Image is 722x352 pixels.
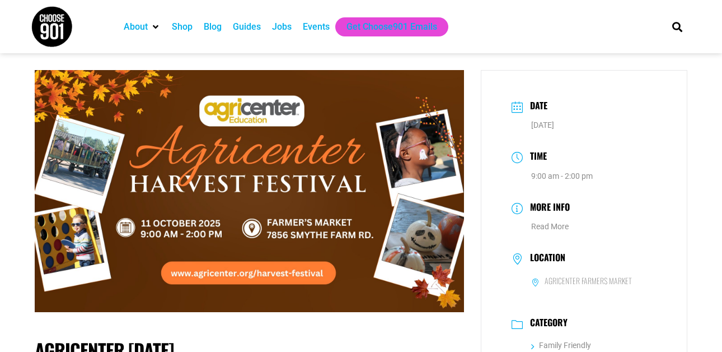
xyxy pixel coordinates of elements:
a: Blog [204,20,222,34]
a: Events [303,20,330,34]
span: [DATE] [531,121,554,129]
h3: Location [524,252,565,266]
h3: More Info [524,200,570,216]
a: Shop [172,20,193,34]
h3: Time [524,149,547,165]
a: Guides [233,20,261,34]
nav: Main nav [118,17,653,36]
a: Family Friendly [531,341,591,350]
div: Search [668,17,687,36]
h3: Date [524,99,547,115]
abbr: 9:00 am - 2:00 pm [531,172,593,180]
a: About [124,20,148,34]
h3: Category [524,317,568,331]
div: About [118,17,166,36]
a: Get Choose901 Emails [346,20,437,34]
h6: Agricenter Farmers Market [545,276,632,286]
a: Read More [531,222,569,231]
a: Jobs [272,20,292,34]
